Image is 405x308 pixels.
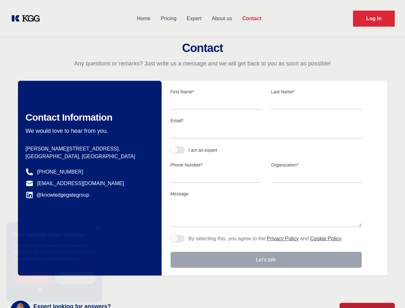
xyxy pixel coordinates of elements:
p: By selecting this, you agree to the and . [189,235,343,243]
label: Last Name* [271,89,362,95]
span: This website uses cookies to improve user experience. By using our website you consent to all coo... [13,244,95,261]
div: Close [95,226,99,230]
label: First Name* [171,89,261,95]
div: Accept all [13,272,52,284]
a: KOL Knowledge Platform: Talk to Key External Experts (KEE) [10,13,45,24]
div: This website uses cookies [13,227,96,243]
label: Message [171,191,362,197]
div: Decline all [55,272,96,284]
a: Home [131,10,156,27]
a: [PHONE_NUMBER] [37,168,83,176]
p: [PERSON_NAME][STREET_ADDRESS], [26,145,151,153]
button: Let's talk [171,252,362,268]
p: We would love to hear from you. [26,127,151,135]
div: I am an expert [189,147,217,153]
a: Request Demo [353,11,395,27]
a: @knowledgegategroup [26,191,89,199]
a: Cookie Policy [310,236,341,241]
a: Expert [181,10,207,27]
a: Contact [237,10,266,27]
a: [EMAIL_ADDRESS][DOMAIN_NAME] [37,180,124,187]
h2: Contact Information [26,112,151,123]
label: Organization* [271,162,362,168]
a: About us [207,10,237,27]
p: [GEOGRAPHIC_DATA], [GEOGRAPHIC_DATA] [26,153,151,160]
div: Cookie settings [7,302,39,305]
p: Any questions or remarks? Just write us a message and we will get back to you as soon as possible! [8,60,397,67]
label: Phone Number* [171,162,261,168]
a: Cookie Policy [13,257,91,267]
a: Pricing [156,10,181,27]
h2: Contact [8,42,397,55]
label: Email* [171,117,362,124]
a: Privacy Policy [267,236,299,241]
iframe: Chat Widget [373,277,405,308]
